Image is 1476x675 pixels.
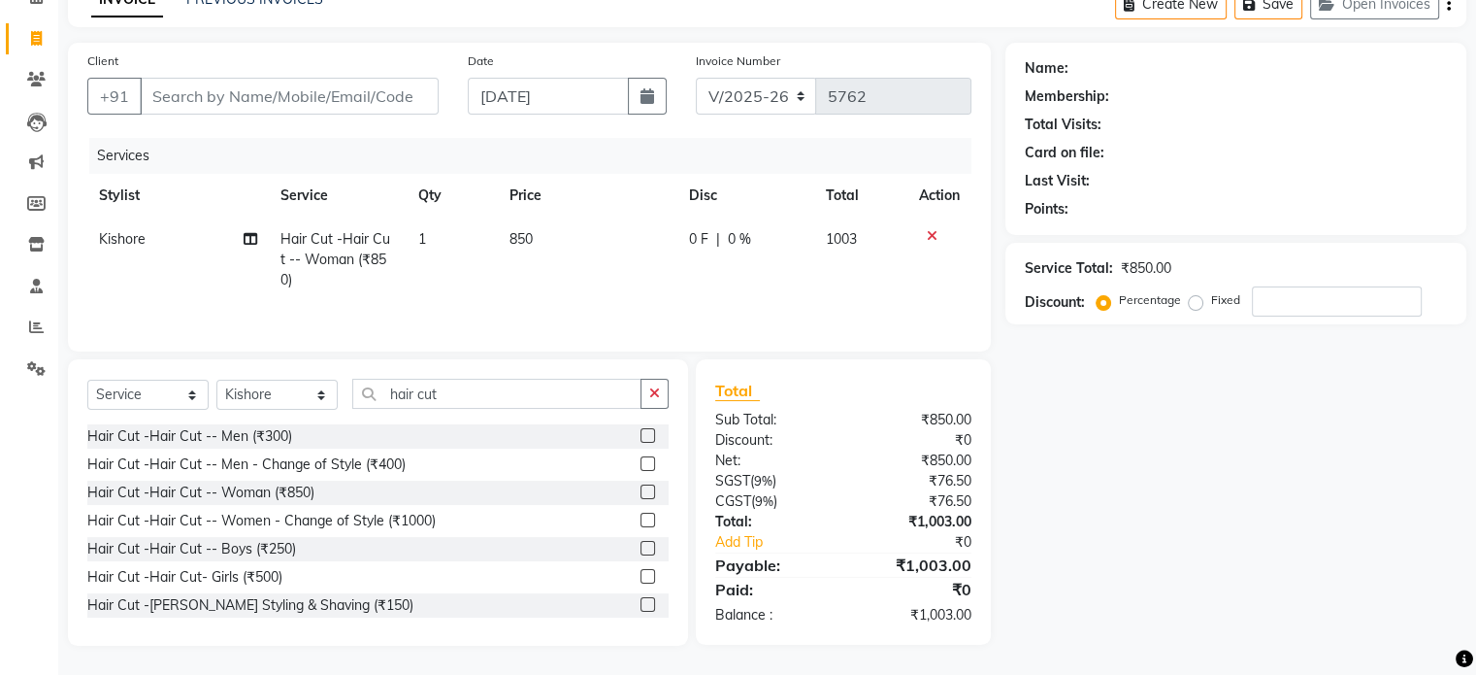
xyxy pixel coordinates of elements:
[701,512,843,532] div: Total:
[89,138,986,174] div: Services
[677,174,814,218] th: Disc
[99,230,146,248] span: Kishore
[715,381,760,401] span: Total
[843,491,986,512] div: ₹76.50
[696,52,780,70] label: Invoice Number
[907,174,971,218] th: Action
[140,78,439,115] input: Search by Name/Mobile/Email/Code
[867,532,985,553] div: ₹0
[701,410,843,430] div: Sub Total:
[728,229,751,250] span: 0 %
[1025,115,1101,135] div: Total Visits:
[689,229,708,250] span: 0 F
[87,78,142,115] button: +91
[87,567,282,588] div: Hair Cut -Hair Cut- Girls (₹500)
[87,483,314,503] div: Hair Cut -Hair Cut -- Woman (₹850)
[1119,291,1181,309] label: Percentage
[1025,86,1109,107] div: Membership:
[418,230,426,248] span: 1
[843,554,986,577] div: ₹1,003.00
[1121,258,1171,279] div: ₹850.00
[814,174,907,218] th: Total
[843,512,986,532] div: ₹1,003.00
[1025,199,1068,219] div: Points:
[352,379,641,409] input: Search or Scan
[701,491,843,512] div: ( )
[843,430,986,451] div: ₹0
[468,52,494,70] label: Date
[701,430,843,451] div: Discount:
[1025,258,1113,279] div: Service Total:
[843,578,986,601] div: ₹0
[1211,291,1240,309] label: Fixed
[843,410,986,430] div: ₹850.00
[87,52,118,70] label: Client
[1025,171,1090,191] div: Last Visit:
[509,230,533,248] span: 850
[87,595,413,616] div: Hair Cut -[PERSON_NAME] Styling & Shaving (₹150)
[826,230,857,248] span: 1003
[701,451,843,471] div: Net:
[87,426,292,447] div: Hair Cut -Hair Cut -- Men (₹300)
[843,471,986,491] div: ₹76.50
[715,492,751,510] span: CGST
[269,174,407,218] th: Service
[755,493,773,509] span: 9%
[1025,292,1085,313] div: Discount:
[498,174,677,218] th: Price
[715,472,750,489] span: SGST
[407,174,499,218] th: Qty
[701,578,843,601] div: Paid:
[701,532,867,553] a: Add Tip
[701,471,843,491] div: ( )
[701,554,843,577] div: Payable:
[1025,58,1068,79] div: Name:
[87,455,406,475] div: Hair Cut -Hair Cut -- Men - Change of Style (₹400)
[843,451,986,471] div: ₹850.00
[87,174,269,218] th: Stylist
[701,605,843,625] div: Balance :
[280,230,390,288] span: Hair Cut -Hair Cut -- Woman (₹850)
[87,511,436,531] div: Hair Cut -Hair Cut -- Women - Change of Style (₹1000)
[754,473,772,489] span: 9%
[843,605,986,625] div: ₹1,003.00
[716,229,720,250] span: |
[87,539,296,559] div: Hair Cut -Hair Cut -- Boys (₹250)
[1025,143,1104,163] div: Card on file:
